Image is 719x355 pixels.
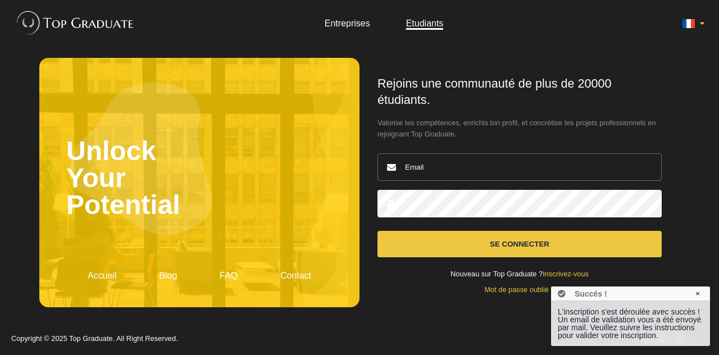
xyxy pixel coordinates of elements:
[377,271,662,278] div: Nouveau sur Top Graduate ?
[575,290,692,298] strong: Succés !
[88,271,117,280] a: Accueil
[280,271,311,280] a: Contact
[692,289,703,298] button: Close
[551,301,710,346] div: L'inscription s'est déroulée avec succès ! Un email de validation vous a été envoyé par mail. Veu...
[220,271,238,280] a: FAQ
[484,285,554,294] a: Mot de passe oublié ?
[159,271,177,280] a: Blog
[377,153,662,181] input: Email
[66,85,333,271] h2: Unlock Your Potential
[377,76,662,108] h1: Rejoins une communauté de plus de 20000 étudiants.
[325,19,370,28] a: Entreprises
[695,289,700,298] span: ×
[406,19,444,28] a: Etudiants
[377,231,662,257] button: Se connecter
[377,117,662,140] span: Valorise tes compétences, enrichis ton profil, et concrétise tes projets professionnels en rejoig...
[543,270,589,278] a: Inscrivez-vous
[11,6,134,39] img: Top Graduate
[11,335,630,343] p: Copyright © 2025 Top Graduate. All Right Reserved.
